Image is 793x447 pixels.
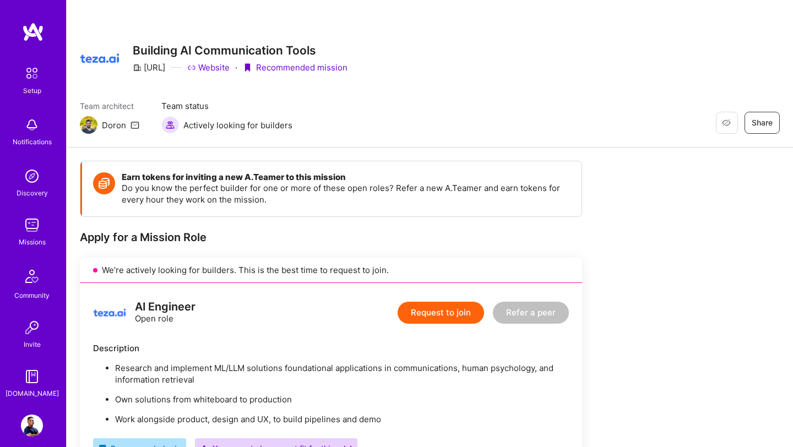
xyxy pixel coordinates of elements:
[93,342,569,354] div: Description
[493,302,569,324] button: Refer a peer
[161,100,292,112] span: Team status
[752,117,773,128] span: Share
[161,116,179,134] img: Actively looking for builders
[20,62,44,85] img: setup
[13,136,52,148] div: Notifications
[80,100,139,112] span: Team architect
[102,119,126,131] div: Doron
[6,388,59,399] div: [DOMAIN_NAME]
[135,301,195,313] div: AI Engineer
[243,62,347,73] div: Recommended mission
[19,236,46,248] div: Missions
[80,39,120,78] img: Company Logo
[187,62,230,73] a: Website
[24,339,41,350] div: Invite
[21,415,43,437] img: User Avatar
[115,394,569,405] p: Own solutions from whiteboard to production
[135,301,195,324] div: Open role
[21,214,43,236] img: teamwork
[80,230,582,244] div: Apply for a Mission Role
[122,182,571,205] p: Do you know the perfect builder for one or more of these open roles? Refer a new A.Teamer and ear...
[21,114,43,136] img: bell
[18,415,46,437] a: User Avatar
[19,263,45,290] img: Community
[398,302,484,324] button: Request to join
[115,362,569,385] p: Research and implement ML/LLM solutions foundational applications in communications, human psycho...
[23,85,41,96] div: Setup
[115,413,569,425] p: Work alongside product, design and UX, to build pipelines and demo
[80,116,97,134] img: Team Architect
[722,118,731,127] i: icon EyeClosed
[21,366,43,388] img: guide book
[93,172,115,194] img: Token icon
[235,62,237,73] div: ·
[243,63,252,72] i: icon PurpleRibbon
[22,22,44,42] img: logo
[133,43,347,57] h3: Building AI Communication Tools
[131,121,139,129] i: icon Mail
[183,119,292,131] span: Actively looking for builders
[17,187,48,199] div: Discovery
[122,172,571,182] h4: Earn tokens for inviting a new A.Teamer to this mission
[93,296,126,329] img: logo
[80,258,582,283] div: We’re actively looking for builders. This is the best time to request to join.
[14,290,50,301] div: Community
[21,165,43,187] img: discovery
[133,63,142,72] i: icon CompanyGray
[745,112,780,134] button: Share
[133,62,165,73] div: [URL]
[21,317,43,339] img: Invite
